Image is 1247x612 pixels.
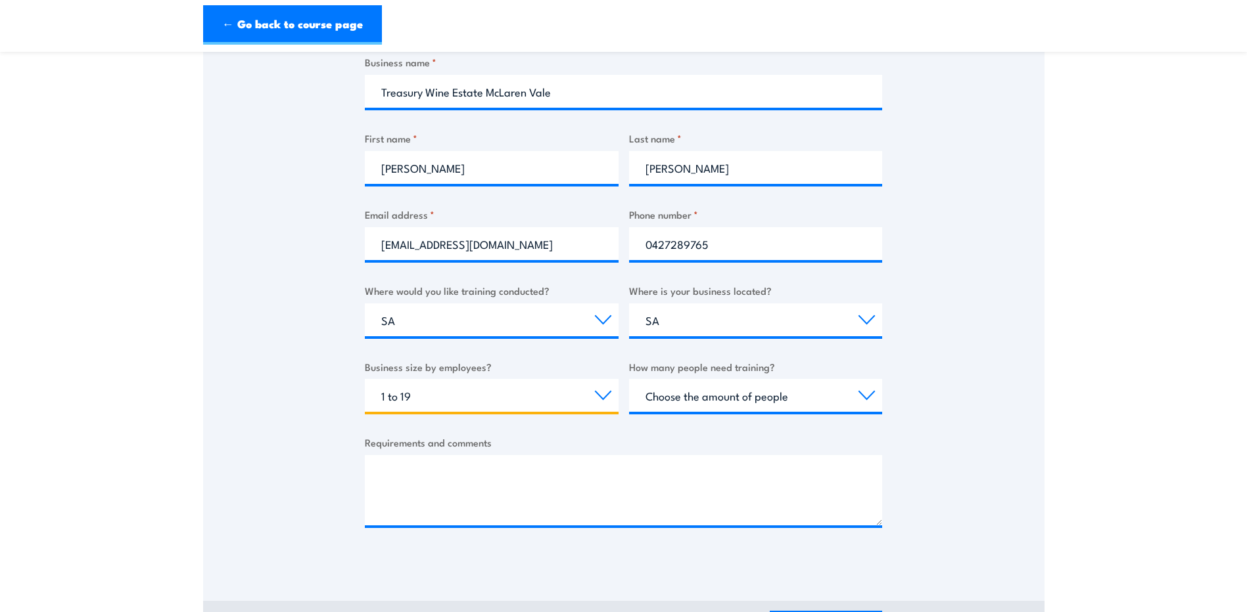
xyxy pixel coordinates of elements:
[203,5,382,45] a: ← Go back to course page
[365,283,619,298] label: Where would you like training conducted?
[365,435,882,450] label: Requirements and comments
[629,131,883,146] label: Last name
[629,359,883,374] label: How many people need training?
[365,359,619,374] label: Business size by employees?
[365,207,619,222] label: Email address
[365,131,619,146] label: First name
[629,207,883,222] label: Phone number
[365,55,882,70] label: Business name
[629,283,883,298] label: Where is your business located?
